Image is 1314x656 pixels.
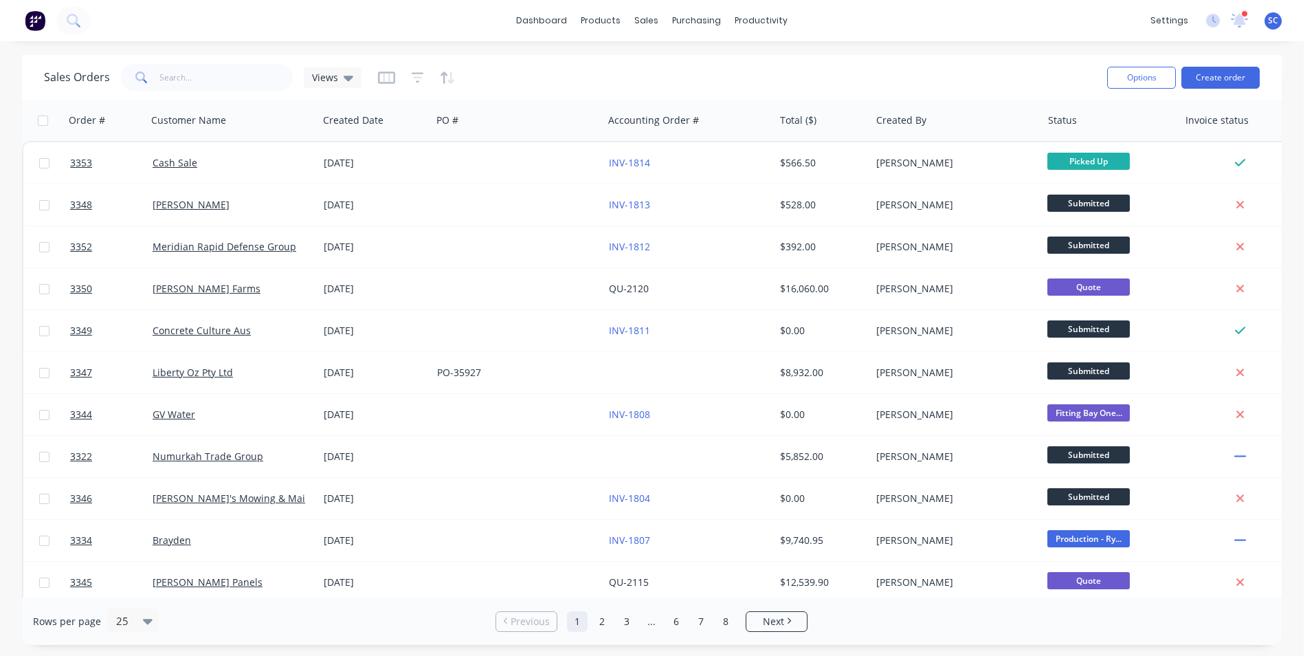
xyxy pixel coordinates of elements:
[70,352,153,393] a: 3347
[641,611,662,632] a: Jump forward
[70,268,153,309] a: 3350
[323,113,383,127] div: Created Date
[1047,572,1130,589] span: Quote
[609,240,650,253] a: INV-1812
[876,113,926,127] div: Created By
[1181,67,1260,89] button: Create order
[70,142,153,184] a: 3353
[780,366,861,380] div: $8,932.00
[324,324,426,338] div: [DATE]
[1047,488,1130,505] span: Submitted
[70,240,92,254] span: 3352
[153,408,195,421] a: GV Water
[876,282,1029,296] div: [PERSON_NAME]
[436,113,458,127] div: PO #
[876,198,1029,212] div: [PERSON_NAME]
[70,562,153,603] a: 3345
[153,240,296,253] a: Meridian Rapid Defense Group
[33,615,101,628] span: Rows per page
[153,156,197,169] a: Cash Sale
[490,611,813,632] ul: Pagination
[70,408,92,422] span: 3344
[609,156,650,169] a: INV-1814
[609,492,650,505] a: INV-1804
[780,156,861,170] div: $566.50
[728,10,794,31] div: productivity
[324,366,426,380] div: [DATE]
[609,576,649,589] a: QU-2115
[324,492,426,505] div: [DATE]
[876,492,1029,505] div: [PERSON_NAME]
[876,324,1029,338] div: [PERSON_NAME]
[153,576,263,589] a: [PERSON_NAME] Panels
[70,450,92,463] span: 3322
[1107,67,1176,89] button: Options
[324,240,426,254] div: [DATE]
[1047,446,1130,463] span: Submitted
[70,394,153,435] a: 3344
[70,184,153,226] a: 3348
[324,408,426,422] div: [DATE]
[567,611,588,632] a: Page 1 is your current page
[780,198,861,212] div: $528.00
[70,366,92,380] span: 3347
[1144,10,1195,31] div: settings
[153,450,263,463] a: Numurkah Trade Group
[609,324,650,337] a: INV-1811
[780,408,861,422] div: $0.00
[151,113,226,127] div: Customer Name
[153,492,384,505] a: [PERSON_NAME]'s Mowing & Maintenance Service
[592,611,612,632] a: Page 2
[69,113,105,127] div: Order #
[324,576,426,589] div: [DATE]
[608,113,699,127] div: Accounting Order #
[715,611,736,632] a: Page 8
[70,226,153,267] a: 3352
[70,576,92,589] span: 3345
[780,576,861,589] div: $12,539.90
[1047,153,1130,170] span: Picked Up
[70,436,153,477] a: 3322
[1047,320,1130,338] span: Submitted
[1268,14,1278,27] span: SC
[616,611,637,632] a: Page 3
[1047,404,1130,422] span: Fitting Bay One...
[609,282,649,295] a: QU-2120
[312,70,338,85] span: Views
[153,198,230,211] a: [PERSON_NAME]
[324,534,426,547] div: [DATE]
[70,492,92,505] span: 3346
[574,10,627,31] div: products
[1047,530,1130,547] span: Production - Ry...
[44,71,110,84] h1: Sales Orders
[780,113,816,127] div: Total ($)
[876,408,1029,422] div: [PERSON_NAME]
[159,64,293,91] input: Search...
[70,324,92,338] span: 3349
[70,534,92,547] span: 3334
[609,534,650,547] a: INV-1807
[324,450,426,463] div: [DATE]
[153,534,191,547] a: Brayden
[665,10,728,31] div: purchasing
[324,198,426,212] div: [DATE]
[153,366,233,379] a: Liberty Oz Pty Ltd
[153,282,260,295] a: [PERSON_NAME] Farms
[70,310,153,351] a: 3349
[876,240,1029,254] div: [PERSON_NAME]
[780,282,861,296] div: $16,060.00
[666,611,687,632] a: Page 6
[609,408,650,421] a: INV-1808
[324,282,426,296] div: [DATE]
[1048,113,1077,127] div: Status
[70,478,153,519] a: 3346
[70,156,92,170] span: 3353
[780,492,861,505] div: $0.00
[780,240,861,254] div: $392.00
[70,198,92,212] span: 3348
[780,324,861,338] div: $0.00
[324,156,426,170] div: [DATE]
[1047,195,1130,212] span: Submitted
[876,366,1029,380] div: [PERSON_NAME]
[509,10,574,31] a: dashboard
